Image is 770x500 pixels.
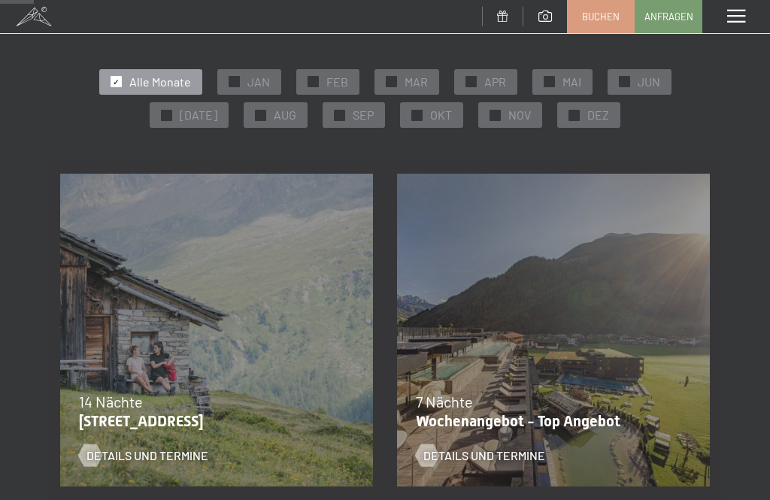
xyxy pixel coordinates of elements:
span: FEB [326,74,348,90]
p: Wochenangebot - Top Angebot [416,412,684,430]
span: ✓ [258,110,264,120]
span: MAR [405,74,428,90]
a: Details und Termine [79,447,208,464]
p: [STREET_ADDRESS] [79,412,347,430]
span: [DATE] [180,107,217,123]
span: Anfragen [644,10,693,23]
span: SEP [353,107,374,123]
span: Buchen [582,10,620,23]
span: Alle Monate [129,74,191,90]
span: ✓ [468,77,474,87]
span: Details und Termine [423,447,545,464]
span: ✓ [231,77,237,87]
a: Details und Termine [416,447,545,464]
span: OKT [430,107,452,123]
span: APR [484,74,506,90]
span: ✓ [621,77,627,87]
span: MAI [562,74,581,90]
span: AUG [274,107,296,123]
span: 14 Nächte [79,392,143,411]
span: DEZ [587,107,609,123]
a: Anfragen [635,1,702,32]
a: Buchen [568,1,634,32]
span: ✓ [310,77,316,87]
span: ✓ [493,110,499,120]
span: ✓ [571,110,577,120]
span: JUN [638,74,660,90]
span: ✓ [414,110,420,120]
span: ✓ [546,77,552,87]
span: NOV [508,107,531,123]
span: ✓ [337,110,343,120]
span: JAN [247,74,270,90]
span: ✓ [113,77,119,87]
span: 7 Nächte [416,392,473,411]
span: ✓ [164,110,170,120]
span: ✓ [388,77,394,87]
span: Details und Termine [86,447,208,464]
